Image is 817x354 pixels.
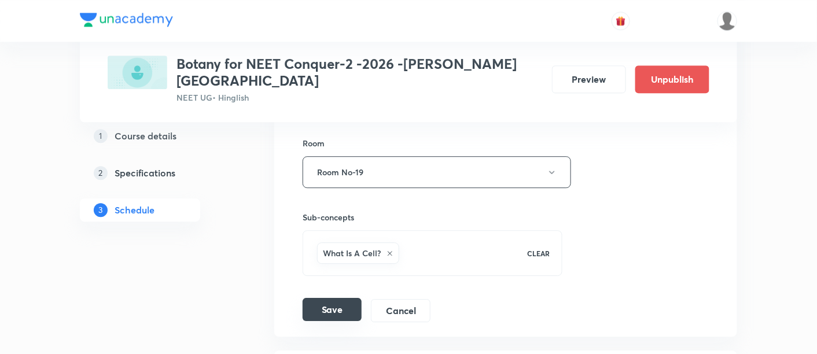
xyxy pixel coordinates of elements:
[612,12,630,30] button: avatar
[303,137,325,149] h6: Room
[303,156,571,188] button: Room No-19
[635,65,709,93] button: Unpublish
[528,248,550,259] p: CLEAR
[323,247,381,259] h6: What Is A Cell?
[80,13,173,30] a: Company Logo
[717,11,737,31] img: Mustafa kamal
[94,129,108,143] p: 1
[115,129,176,143] h5: Course details
[115,166,175,180] h5: Specifications
[115,203,154,217] h5: Schedule
[616,16,626,26] img: avatar
[80,13,173,27] img: Company Logo
[303,211,562,223] h6: Sub-concepts
[176,91,543,104] p: NEET UG • Hinglish
[303,298,362,321] button: Save
[80,161,237,185] a: 2Specifications
[176,56,543,89] h3: Botany for NEET Conquer-2 -2026 -[PERSON_NAME][GEOGRAPHIC_DATA]
[371,299,430,322] button: Cancel
[94,166,108,180] p: 2
[108,56,167,89] img: E0C572E9-2F47-49B5-BDF2-3A6B31119617_plus.png
[80,124,237,147] a: 1Course details
[94,203,108,217] p: 3
[552,65,626,93] button: Preview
